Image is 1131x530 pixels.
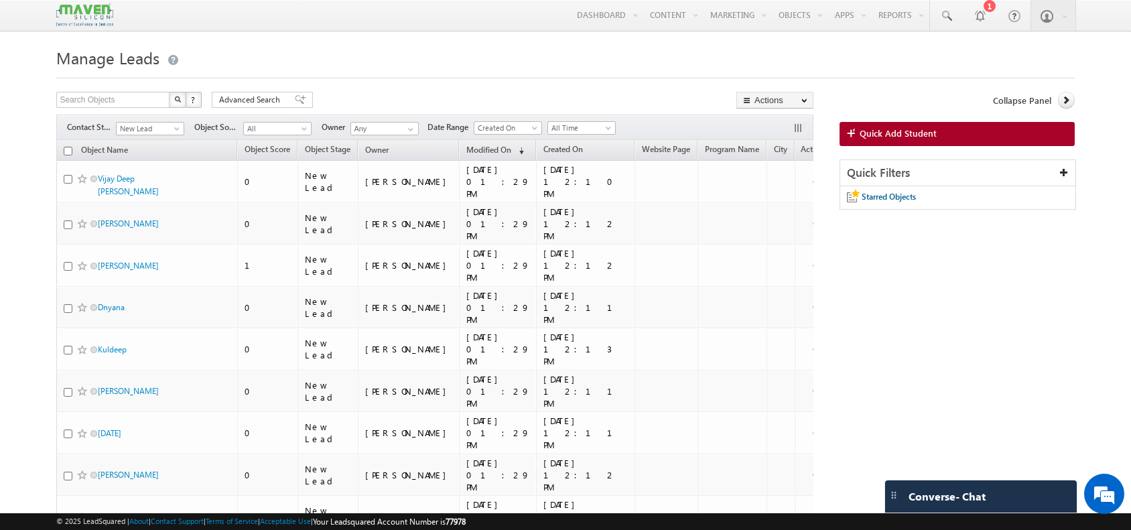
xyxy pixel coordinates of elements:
a: Website Page [635,142,697,159]
div: [DATE] 12:12 PM [543,206,628,242]
div: [DATE] 01:29 PM [466,373,530,409]
a: City [767,142,794,159]
a: About [129,517,149,525]
span: Created On [474,122,538,134]
span: Object Stage [305,144,350,154]
a: Dnyana [98,302,125,312]
div: [DATE] 12:11 PM [543,373,628,409]
div: 0 [245,469,291,481]
div: New Lead [305,463,352,487]
a: Vijay Deep [PERSON_NAME] [98,174,159,196]
a: New Lead [116,122,184,135]
div: [PERSON_NAME] [365,218,453,230]
div: [PERSON_NAME] [365,302,453,314]
a: Contact Support [151,517,204,525]
span: Object Source [194,121,243,133]
div: [DATE] 01:29 PM [466,289,530,326]
div: 0 [245,302,291,314]
button: Actions [736,92,813,109]
span: Converse - Chat [909,490,986,503]
div: [DATE] 01:29 PM [466,247,530,283]
a: Kuldeep [98,344,127,354]
div: [DATE] 12:12 PM [543,247,628,283]
a: Show All Items [401,123,417,136]
div: [DATE] 12:11 PM [543,415,628,451]
div: [PERSON_NAME] [365,469,453,481]
div: [DATE] 01:29 PM [466,457,530,493]
a: All Time [547,121,616,135]
a: [PERSON_NAME] [98,386,159,396]
a: [PERSON_NAME] [98,512,159,522]
span: Advanced Search [219,94,284,106]
span: Program Name [705,144,759,154]
a: All [243,122,312,135]
span: (sorted descending) [513,145,524,156]
span: Owner [322,121,350,133]
div: New Lead [305,379,352,403]
img: Custom Logo [56,3,113,27]
a: Terms of Service [206,517,258,525]
div: [PERSON_NAME] [365,259,453,271]
div: New Lead [305,212,352,236]
div: 0 [245,218,291,230]
a: [PERSON_NAME] [98,261,159,271]
span: Date Range [427,121,474,133]
a: [DATE] [98,428,121,438]
img: carter-drag [888,490,899,501]
a: Object Stage [298,142,357,159]
div: 0 [245,427,291,439]
span: Website Page [642,144,690,154]
a: Object Score [238,142,297,159]
a: Created On [537,142,590,159]
div: 0 [245,343,291,355]
div: [PERSON_NAME] [365,511,453,523]
div: New Lead [305,505,352,529]
div: [DATE] 01:29 PM [466,206,530,242]
span: Collapse Panel [993,94,1051,107]
input: Type to Search [350,122,419,135]
span: Object Score [245,144,290,154]
a: Object Name [74,143,135,160]
a: Created On [474,121,542,135]
span: 77978 [446,517,466,527]
span: Created On [543,144,583,154]
div: [DATE] 01:29 PM [466,331,530,367]
input: Check all records [64,147,72,155]
div: 1 [245,259,291,271]
div: [DATE] 12:11 PM [543,289,628,326]
span: Contact Stage [67,121,116,133]
span: Modified On [466,145,511,155]
div: Quick Filters [840,160,1075,186]
span: All Time [548,122,612,134]
div: New Lead [305,295,352,320]
div: [DATE] 12:12 PM [543,457,628,493]
span: ? [191,94,197,105]
a: [PERSON_NAME] [98,218,159,228]
span: Owner [365,145,389,155]
button: ? [186,92,202,108]
div: [DATE] 12:10 PM [543,163,628,200]
span: Starred Objects [862,192,916,202]
div: [DATE] 01:29 PM [466,163,530,200]
div: [DATE] 12:13 PM [543,331,628,367]
div: New Lead [305,253,352,277]
span: Manage Leads [56,47,159,68]
span: All [244,123,308,135]
div: New Lead [305,421,352,445]
span: Quick Add Student [860,127,937,139]
a: Acceptable Use [260,517,311,525]
div: New Lead [305,170,352,194]
span: New Lead [117,123,180,135]
div: 0 [245,511,291,523]
div: New Lead [305,337,352,361]
span: City [774,144,787,154]
div: [PERSON_NAME] [365,343,453,355]
span: © 2025 LeadSquared | | | | | [56,515,466,528]
a: [PERSON_NAME] [98,470,159,480]
img: Search [174,96,181,103]
div: 0 [245,176,291,188]
span: Actions [795,142,827,159]
div: [DATE] 01:29 PM [466,415,530,451]
div: 0 [245,385,291,397]
a: Quick Add Student [840,122,1075,146]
